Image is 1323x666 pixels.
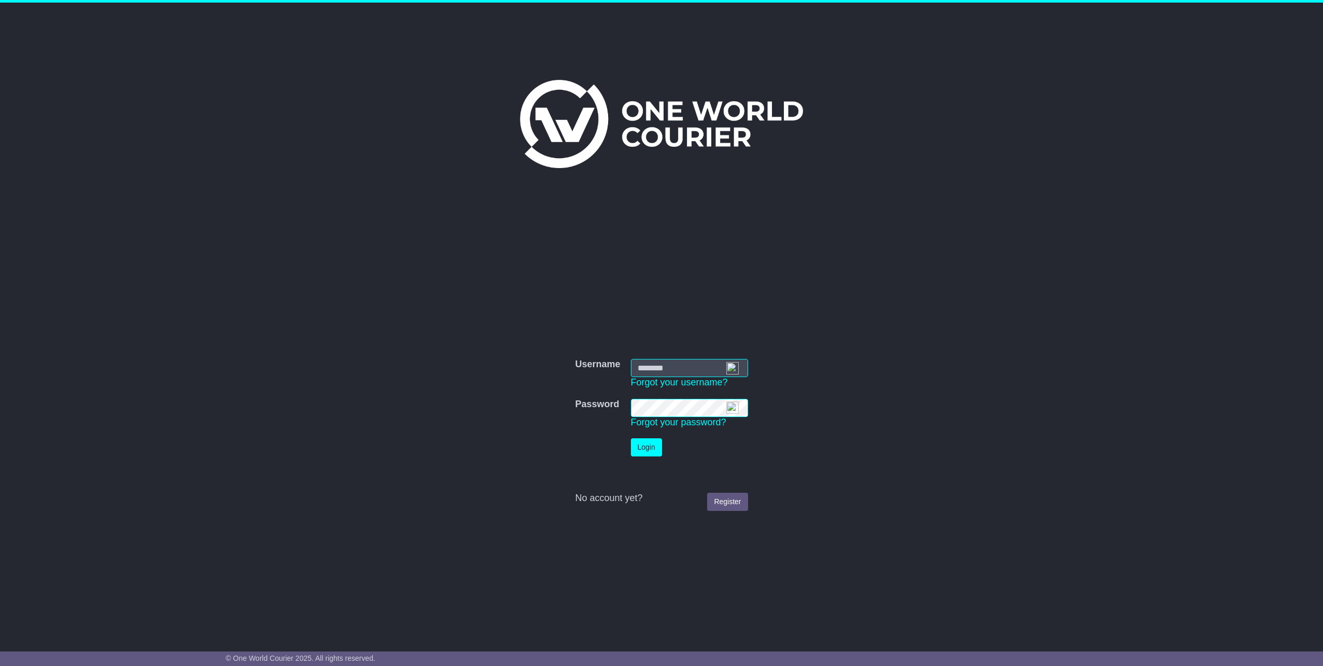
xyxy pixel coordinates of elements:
[707,493,748,511] a: Register
[726,401,739,414] img: npw-badge-icon-locked.svg
[520,80,803,168] img: One World
[726,362,739,374] img: npw-badge-icon-locked.svg
[575,399,619,410] label: Password
[631,377,728,387] a: Forgot your username?
[631,438,662,456] button: Login
[575,359,620,370] label: Username
[631,417,726,427] a: Forgot your password?
[226,654,375,662] span: © One World Courier 2025. All rights reserved.
[575,493,748,504] div: No account yet?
